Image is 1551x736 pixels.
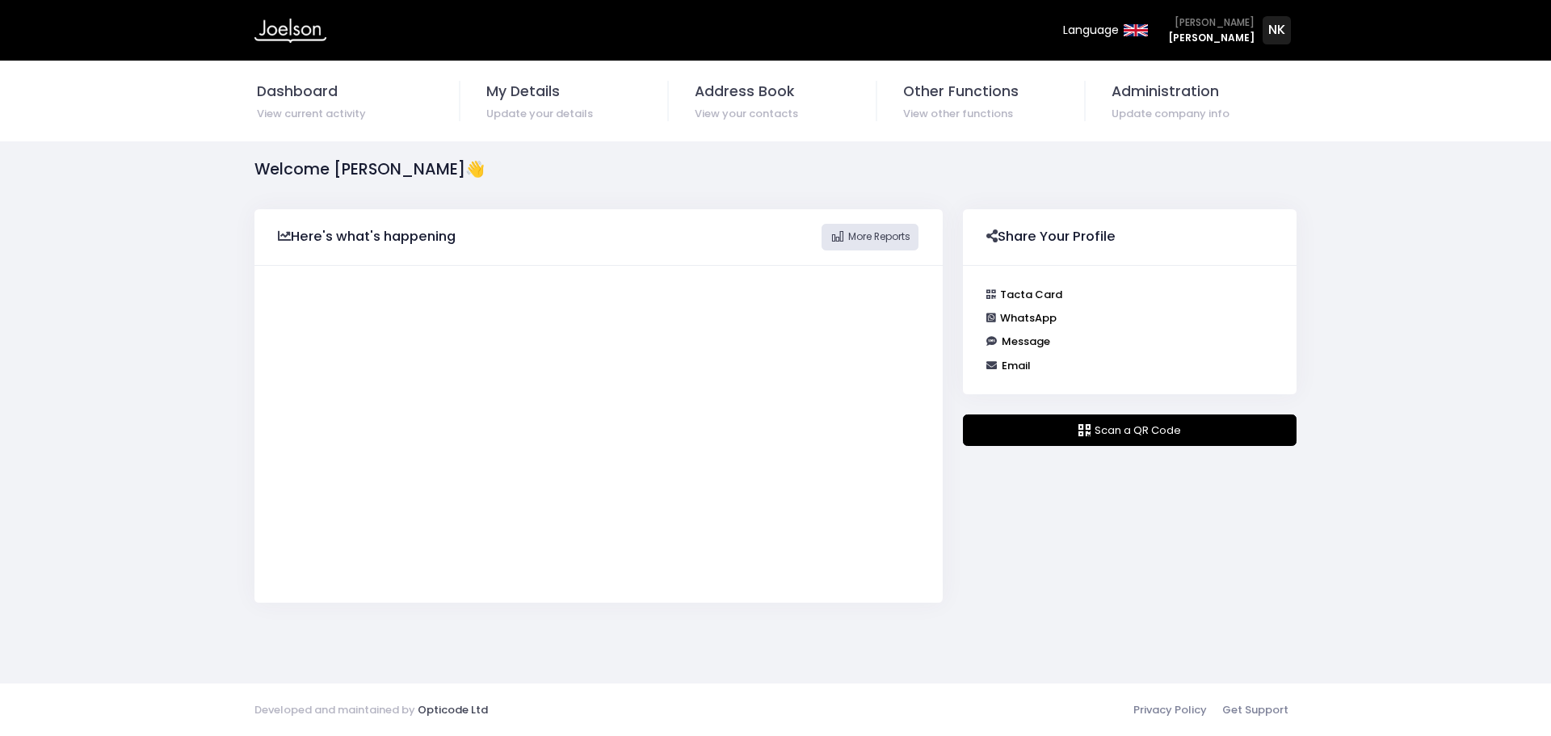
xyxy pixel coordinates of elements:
[1168,31,1255,45] span: [PERSON_NAME]
[695,81,876,102] span: Address Book
[1133,694,1215,725] a: Privacy Policy
[1168,15,1255,30] span: [PERSON_NAME]
[1000,310,1057,326] a: WhatsApp
[465,158,485,180] span: Waving hand emoji
[882,81,1086,121] a: Other Functions View other functions
[963,414,1297,445] a: Scan a QR Code
[486,81,667,102] span: My Details
[1002,334,1050,349] a: Message
[1063,22,1119,39] span: Language
[486,106,667,122] span: Update your details
[1263,16,1291,44] span: NK
[278,229,456,245] h3: Here's what's happening
[257,81,459,102] span: Dashboard
[822,224,918,250] a: More Reports
[254,19,326,43] img: Logo
[903,81,1084,102] span: Other Functions
[1000,287,1062,302] a: Tacta Card
[254,702,415,717] span: Developed and maintained by
[1112,81,1294,102] span: Administration
[695,106,876,122] span: View your contacts
[674,81,877,121] a: Address Book View your contacts
[1112,106,1294,122] span: Update company info
[1124,24,1148,36] img: en.svg
[465,81,669,121] a: My Details Update your details
[418,702,488,717] a: Opticode Ltd
[1091,81,1294,121] a: Administration Update company info
[986,229,1116,245] h3: Share Your Profile
[254,160,485,179] h3: Welcome [PERSON_NAME]
[1002,358,1031,373] a: Email
[257,106,459,122] span: View current activity
[257,81,460,121] a: Dashboard View current activity
[1215,694,1297,725] a: Get Support
[903,106,1084,122] span: View other functions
